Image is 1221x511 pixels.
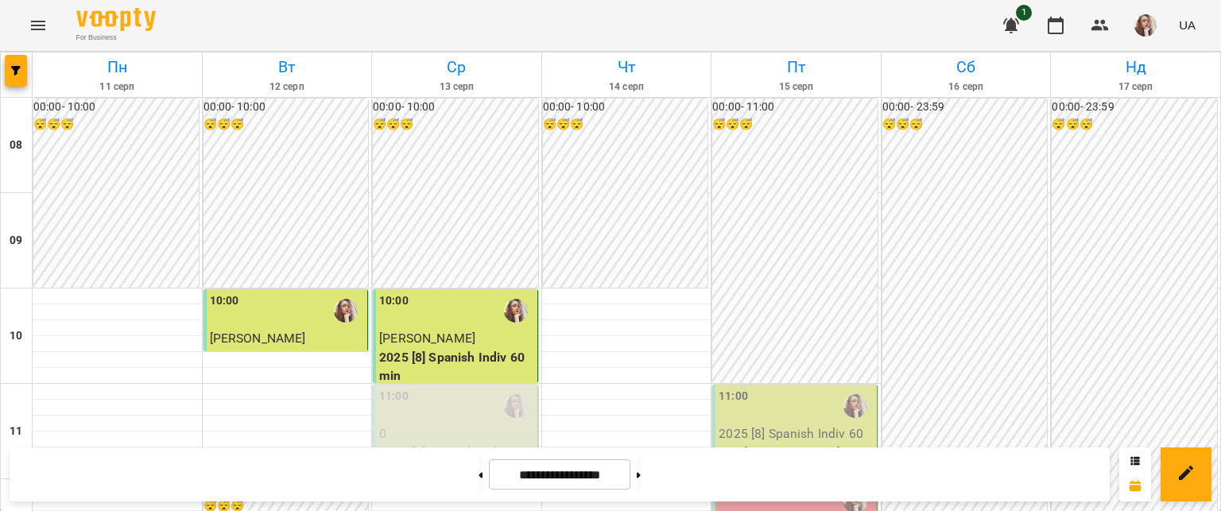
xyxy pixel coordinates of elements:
[35,55,200,79] h6: Пн
[714,79,878,95] h6: 15 серп
[205,79,370,95] h6: 12 серп
[882,116,1048,134] h6: 😴😴😴
[210,348,365,385] p: NEW (8) Spanish Indiv 45 min -20%
[76,8,156,31] img: Voopty Logo
[714,55,878,79] h6: Пт
[543,99,708,116] h6: 00:00 - 10:00
[203,99,369,116] h6: 00:00 - 10:00
[373,99,538,116] h6: 00:00 - 10:00
[719,424,874,462] p: 2025 [8] Spanish Indiv 60 min - [PERSON_NAME]
[1052,99,1217,116] h6: 00:00 - 23:59
[884,55,1049,79] h6: Сб
[1053,79,1218,95] h6: 17 серп
[1053,55,1218,79] h6: Нд
[719,388,748,405] label: 11:00
[1173,10,1202,40] button: UA
[210,292,239,310] label: 10:00
[10,423,22,440] h6: 11
[33,116,199,134] h6: 😴😴😴
[379,331,475,346] span: [PERSON_NAME]
[10,137,22,154] h6: 08
[374,79,539,95] h6: 13 серп
[379,292,409,310] label: 10:00
[379,348,534,385] p: 2025 [8] Spanish Indiv 60 min
[334,299,358,323] img: Івашура Анна Вікторівна (і)
[373,116,538,134] h6: 😴😴😴
[35,79,200,95] h6: 11 серп
[374,55,539,79] h6: Ср
[882,99,1048,116] h6: 00:00 - 23:59
[205,55,370,79] h6: Вт
[1134,14,1157,37] img: 81cb2171bfcff7464404e752be421e56.JPG
[543,116,708,134] h6: 😴😴😴
[1179,17,1196,33] span: UA
[10,327,22,345] h6: 10
[76,33,156,43] span: For Business
[10,232,22,250] h6: 09
[1052,116,1217,134] h6: 😴😴😴
[545,55,709,79] h6: Чт
[884,79,1049,95] h6: 16 серп
[712,116,878,134] h6: 😴😴😴
[712,99,878,116] h6: 00:00 - 11:00
[19,6,57,45] button: Menu
[1016,5,1032,21] span: 1
[210,331,306,346] span: [PERSON_NAME]
[545,79,709,95] h6: 14 серп
[379,388,409,405] label: 11:00
[33,99,199,116] h6: 00:00 - 10:00
[379,424,534,443] p: 0
[504,299,528,323] img: Івашура Анна Вікторівна (і)
[843,394,867,418] img: Івашура Анна Вікторівна (і)
[504,394,528,418] img: Івашура Анна Вікторівна (і)
[203,116,369,134] h6: 😴😴😴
